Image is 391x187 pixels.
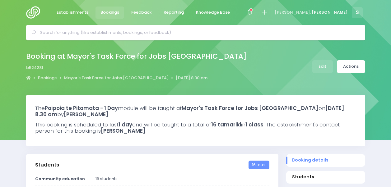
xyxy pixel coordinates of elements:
strong: [DATE] 8.30 am [35,104,344,118]
h3: Students [35,162,59,168]
span: Bookings [100,9,119,16]
a: Feedback [126,7,157,19]
h3: The module will be taught at on by . [35,105,356,118]
span: Establishments [57,9,88,16]
a: Establishments [52,7,94,19]
strong: [PERSON_NAME] [101,127,146,135]
a: Booking details [286,154,365,167]
span: Students [292,174,359,180]
a: Students [286,171,365,184]
div: 16 students [92,176,273,182]
span: [PERSON_NAME] [312,9,348,16]
strong: Poipoia te Pitomata - 1 Day [45,104,118,112]
span: S [352,7,363,18]
strong: 16 tamariki [211,121,241,128]
strong: Community education [35,176,85,182]
a: Mayor's Task Force for Jobs [GEOGRAPHIC_DATA] [64,75,169,81]
a: Actions [337,60,365,73]
a: Edit [312,60,333,73]
a: Knowledge Base [191,7,235,19]
a: Bookings [38,75,57,81]
span: b524281 [26,65,43,71]
a: [DATE] 8.30 am [176,75,207,81]
h3: This booking is scheduled to last and will be taught to a total of in . The establishment's conta... [35,121,356,134]
a: Reporting [159,7,189,19]
strong: 1 day [119,121,132,128]
input: Search for anything (like establishments, bookings, or feedback) [40,28,356,37]
img: Logo [26,6,44,19]
strong: 1 class [245,121,263,128]
span: Reporting [164,9,184,16]
span: Knowledge Base [196,9,230,16]
a: Bookings [95,7,124,19]
span: [PERSON_NAME], [275,9,311,16]
span: 16 total [249,161,269,169]
span: Feedback [131,9,151,16]
strong: [PERSON_NAME] [64,111,109,118]
span: Booking details [292,157,359,163]
strong: Mayor's Task Force for Jobs [GEOGRAPHIC_DATA] [182,104,319,112]
h2: Booking at Mayor's Task Force for Jobs [GEOGRAPHIC_DATA] [26,52,247,61]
